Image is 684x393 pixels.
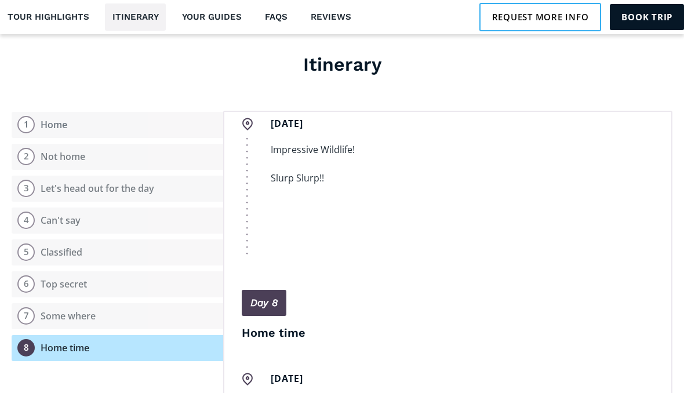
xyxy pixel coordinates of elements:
a: Request more info [479,3,602,31]
h4: Home time [242,325,654,341]
p: Slurp Slurp!! [271,170,654,187]
div: 6 [17,275,35,293]
h5: [DATE] [271,118,654,130]
p: Impressive Wildlife! [271,141,654,158]
div: Not home [41,151,85,163]
a: Book trip [610,4,684,30]
div: 7 [17,307,35,325]
div: Can't say [41,214,81,227]
div: 3 [17,180,35,197]
a: Your guides [174,3,249,31]
h5: [DATE] [271,373,654,385]
button: 5Classified [12,239,223,265]
button: 4Can't say [12,208,223,234]
a: Itinerary [105,3,166,31]
button: 7Some where [12,303,223,329]
a: Reviews [303,3,358,31]
a: 1Home [12,112,223,138]
div: 1 [17,116,35,133]
button: 3Let's head out for the day [12,176,223,202]
a: Day 8 [242,290,286,316]
p: ‍ [271,227,654,243]
a: FAQs [257,3,294,31]
div: Home [41,119,67,131]
div: Top secret [41,278,87,290]
p: ‍ [271,198,654,215]
button: 6Top secret [12,271,223,297]
div: 4 [17,212,35,229]
div: 5 [17,243,35,261]
div: Some where [41,310,96,322]
h3: Itinerary [12,53,672,76]
button: 2Not home [12,144,223,170]
div: Let's head out for the day [41,183,154,195]
div: Classified [41,246,82,259]
div: 8 [17,339,35,356]
div: Home time [41,342,89,354]
div: 2 [17,148,35,165]
button: 8Home time [12,335,223,361]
